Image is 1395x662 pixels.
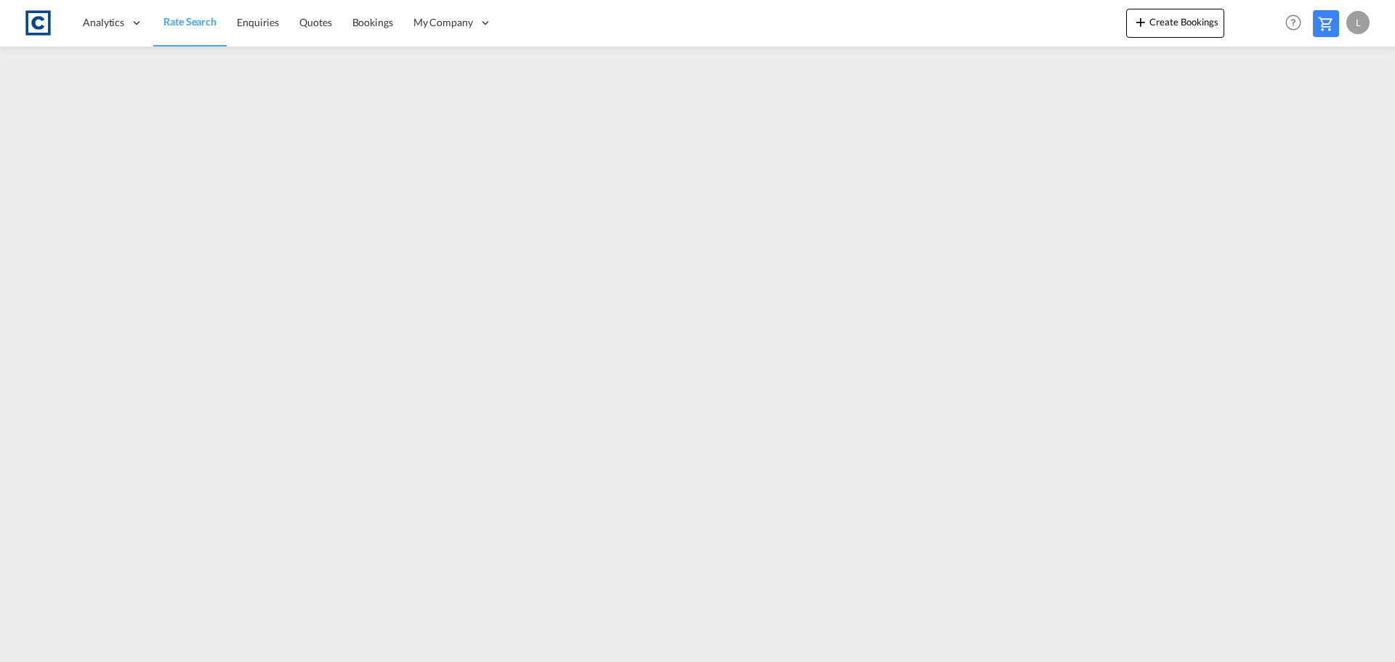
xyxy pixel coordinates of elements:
div: L [1346,11,1370,34]
span: Rate Search [163,15,217,28]
md-icon: icon-plus 400-fg [1132,13,1149,31]
span: Analytics [83,15,124,30]
span: Bookings [352,16,393,28]
span: Help [1281,10,1306,35]
span: My Company [413,15,473,30]
button: icon-plus 400-fgCreate Bookings [1126,9,1224,38]
div: Help [1281,10,1313,36]
img: 1fdb9190129311efbfaf67cbb4249bed.jpeg [22,7,54,39]
span: Quotes [299,16,331,28]
span: Enquiries [237,16,279,28]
